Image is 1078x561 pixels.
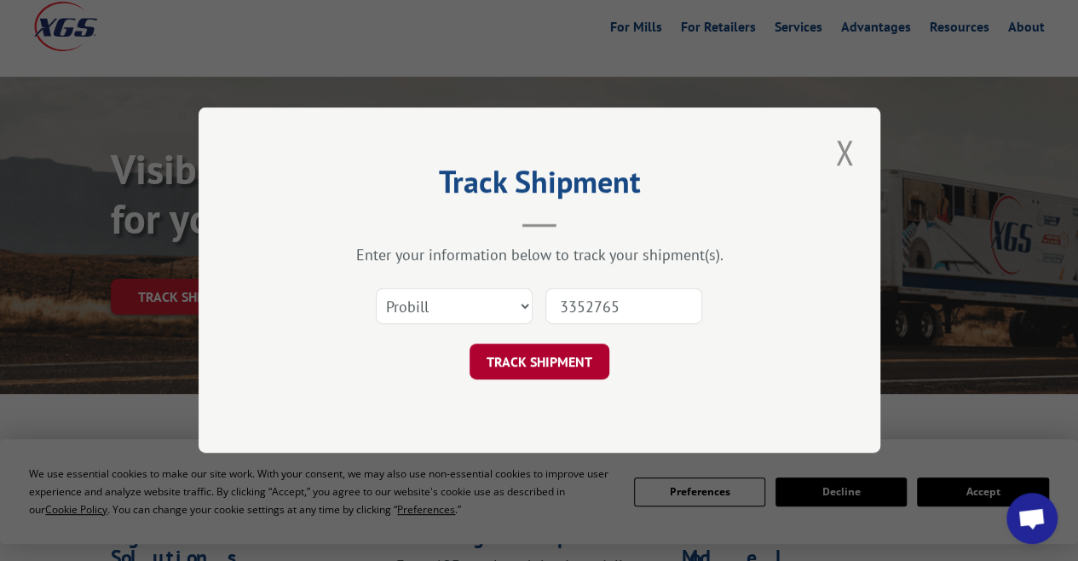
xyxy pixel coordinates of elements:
h2: Track Shipment [284,170,795,202]
button: Close modal [830,129,859,176]
div: Enter your information below to track your shipment(s). [284,246,795,265]
input: Number(s) [545,289,702,325]
button: TRACK SHIPMENT [470,344,609,380]
a: Open chat [1006,493,1058,544]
